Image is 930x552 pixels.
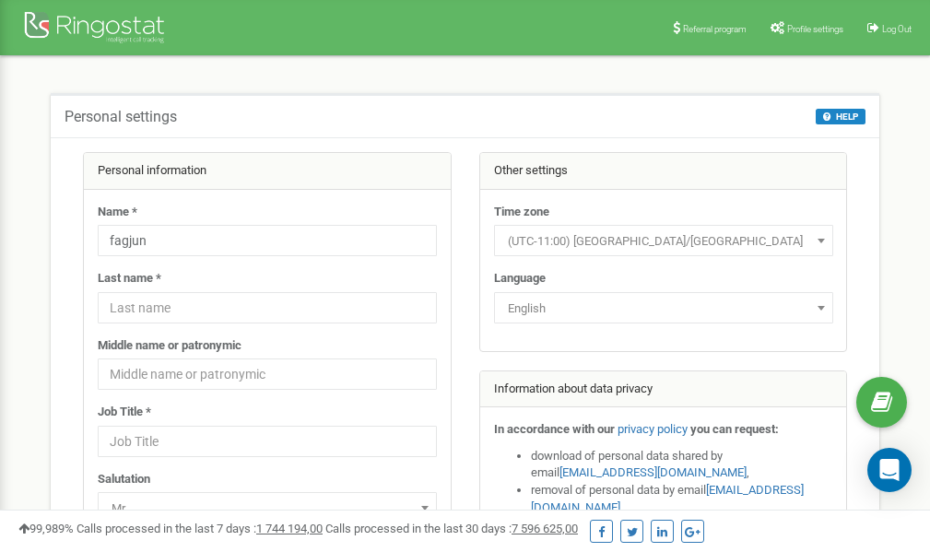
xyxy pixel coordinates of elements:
span: English [500,296,827,322]
span: Mr. [98,492,437,523]
span: Log Out [882,24,912,34]
label: Last name * [98,270,161,288]
div: Other settings [480,153,847,190]
span: Calls processed in the last 30 days : [325,522,578,535]
label: Middle name or patronymic [98,337,241,355]
li: removal of personal data by email , [531,482,833,516]
span: English [494,292,833,323]
span: Mr. [104,496,430,522]
button: HELP [816,109,865,124]
u: 7 596 625,00 [512,522,578,535]
h5: Personal settings [65,109,177,125]
span: (UTC-11:00) Pacific/Midway [500,229,827,254]
label: Time zone [494,204,549,221]
label: Salutation [98,471,150,488]
label: Job Title * [98,404,151,421]
strong: you can request: [690,422,779,436]
a: [EMAIL_ADDRESS][DOMAIN_NAME] [559,465,747,479]
input: Name [98,225,437,256]
input: Middle name or patronymic [98,358,437,390]
span: 99,989% [18,522,74,535]
input: Last name [98,292,437,323]
u: 1 744 194,00 [256,522,323,535]
div: Personal information [84,153,451,190]
label: Language [494,270,546,288]
span: Profile settings [787,24,843,34]
strong: In accordance with our [494,422,615,436]
span: Referral program [683,24,747,34]
div: Open Intercom Messenger [867,448,912,492]
span: (UTC-11:00) Pacific/Midway [494,225,833,256]
li: download of personal data shared by email , [531,448,833,482]
a: privacy policy [618,422,688,436]
input: Job Title [98,426,437,457]
span: Calls processed in the last 7 days : [77,522,323,535]
div: Information about data privacy [480,371,847,408]
label: Name * [98,204,137,221]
